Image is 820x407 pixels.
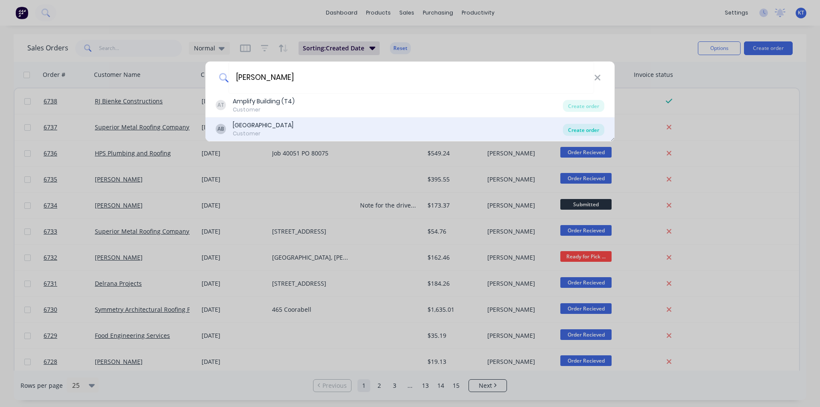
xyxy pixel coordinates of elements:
[233,106,295,114] div: Customer
[233,121,293,130] div: [GEOGRAPHIC_DATA]
[233,130,293,138] div: Customer
[233,97,295,106] div: Amplify Building (T4)
[228,61,594,94] input: Enter a customer name to create a new order...
[563,100,604,112] div: Create order
[563,124,604,136] div: Create order
[216,100,226,110] div: AT
[216,124,226,134] div: AB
